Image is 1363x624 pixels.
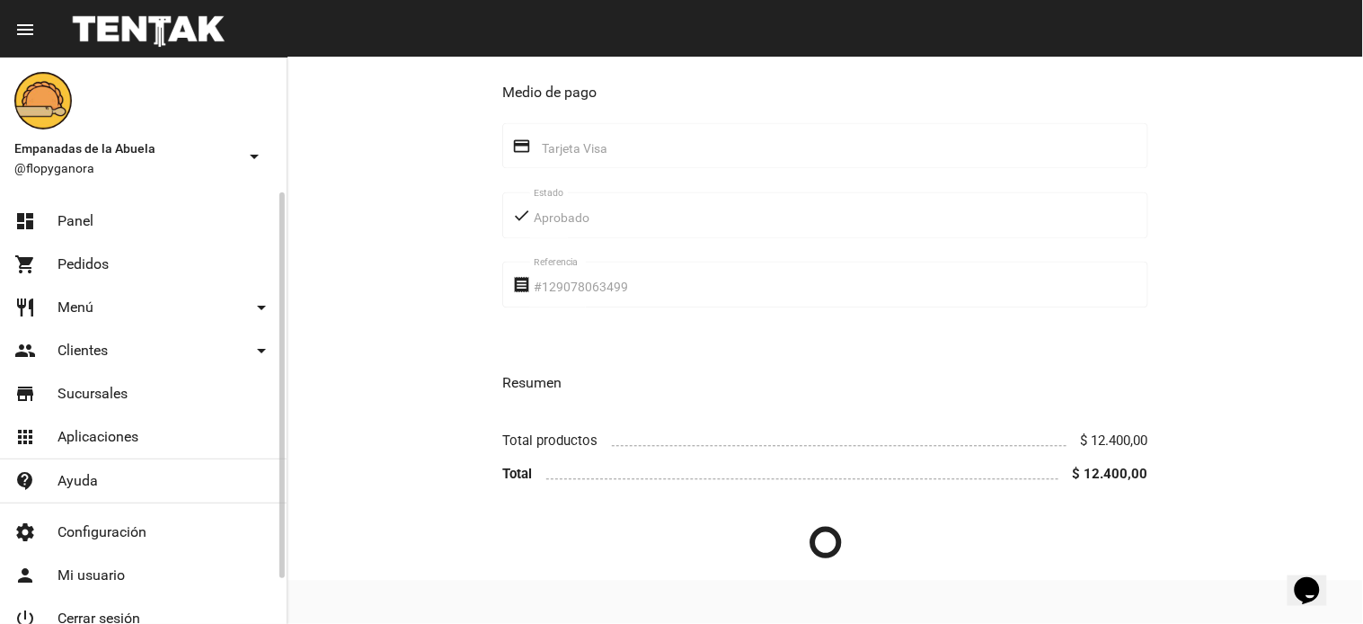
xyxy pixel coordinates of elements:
span: Panel [58,212,93,230]
mat-icon: receipt [512,275,534,297]
h3: Resumen [502,371,1147,397]
mat-icon: restaurant [14,297,36,318]
span: Clientes [58,342,108,360]
img: f0136945-ed32-4f7c-91e3-a375bc4bb2c5.png [14,72,72,129]
span: Pedidos [58,255,109,273]
mat-icon: person [14,565,36,586]
mat-icon: apps [14,426,36,448]
mat-icon: arrow_drop_down [251,297,272,318]
span: Sucursales [58,385,128,403]
mat-icon: done [512,206,534,227]
mat-icon: people [14,340,36,361]
li: Total $ 12.400,00 [502,459,1147,492]
mat-icon: arrow_drop_down [243,146,265,167]
span: Ayuda [58,472,98,490]
iframe: chat widget [1288,552,1345,606]
span: @flopyganora [14,159,236,177]
span: Aplicaciones [58,428,138,446]
span: Mi usuario [58,566,125,584]
mat-icon: store [14,383,36,405]
mat-icon: settings [14,521,36,543]
span: Menú [58,299,93,316]
span: Empanadas de la Abuela [14,138,236,159]
mat-icon: arrow_drop_down [251,340,272,361]
mat-icon: shopping_cart [14,254,36,275]
mat-icon: dashboard [14,210,36,232]
h3: Medio de pago [502,81,1147,106]
mat-icon: contact_support [14,470,36,492]
li: Total productos $ 12.400,00 [502,425,1147,459]
span: Configuración [58,523,146,541]
mat-icon: menu [14,19,36,40]
mat-icon: credit_card [512,137,534,158]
